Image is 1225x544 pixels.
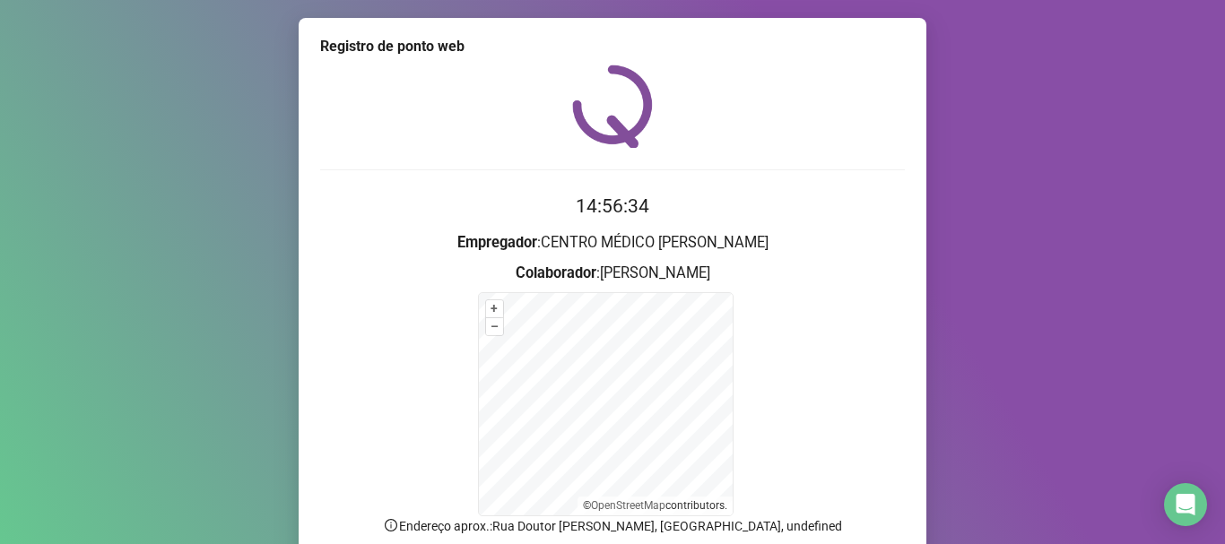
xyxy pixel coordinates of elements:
button: + [486,300,503,317]
h3: : CENTRO MÉDICO [PERSON_NAME] [320,231,905,255]
button: – [486,318,503,335]
strong: Colaborador [516,264,596,281]
time: 14:56:34 [576,195,649,217]
p: Endereço aprox. : Rua Doutor [PERSON_NAME], [GEOGRAPHIC_DATA], undefined [320,516,905,536]
span: info-circle [383,517,399,533]
img: QRPoint [572,65,653,148]
strong: Empregador [457,234,537,251]
div: Registro de ponto web [320,36,905,57]
h3: : [PERSON_NAME] [320,262,905,285]
div: Open Intercom Messenger [1164,483,1207,526]
li: © contributors. [583,499,727,512]
a: OpenStreetMap [591,499,665,512]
